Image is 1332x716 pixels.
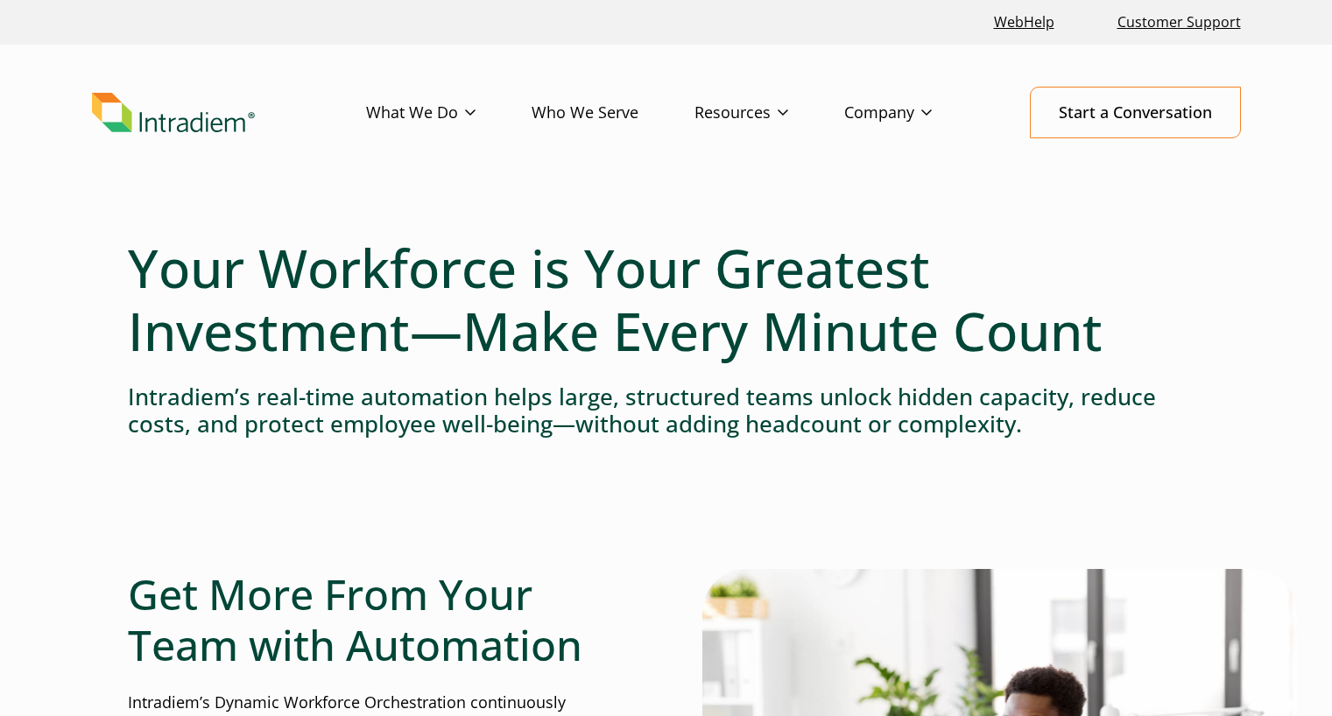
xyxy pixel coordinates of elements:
[694,88,844,138] a: Resources
[1030,87,1241,138] a: Start a Conversation
[92,93,366,133] a: Link to homepage of Intradiem
[844,88,988,138] a: Company
[366,88,532,138] a: What We Do
[987,4,1061,41] a: Link opens in a new window
[532,88,694,138] a: Who We Serve
[92,93,255,133] img: Intradiem
[1110,4,1248,41] a: Customer Support
[128,383,1205,438] h4: Intradiem’s real-time automation helps large, structured teams unlock hidden capacity, reduce cos...
[128,236,1205,362] h1: Your Workforce is Your Greatest Investment—Make Every Minute Count
[128,569,631,670] h2: Get More From Your Team with Automation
